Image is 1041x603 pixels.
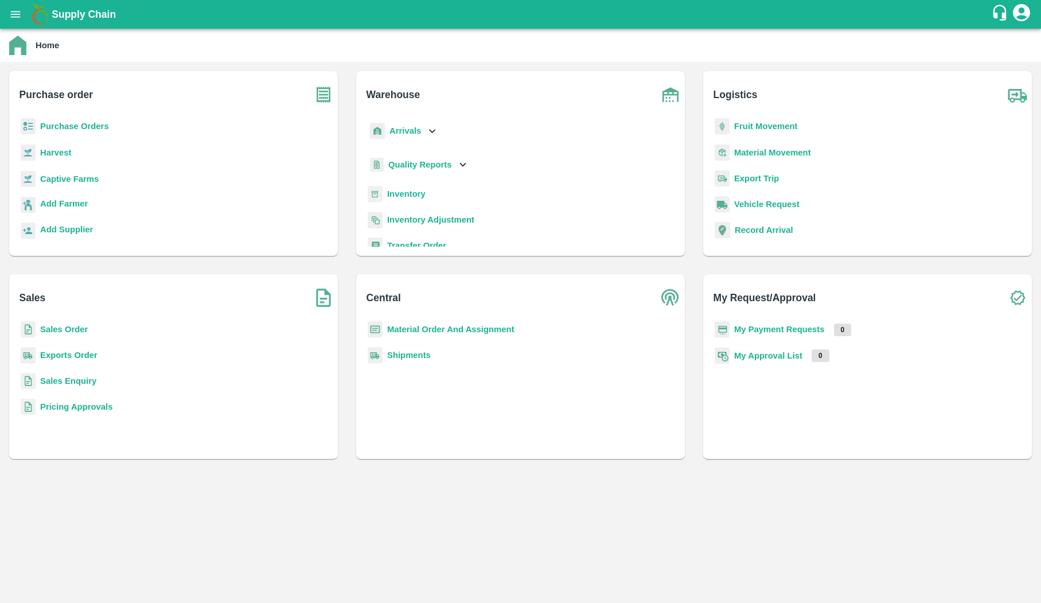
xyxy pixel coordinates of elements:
[40,325,88,334] a: Sales Order
[9,36,26,55] img: home
[40,199,88,208] b: Add Farmer
[21,170,36,188] img: harvest
[40,402,112,411] a: Pricing Approvals
[29,3,52,26] img: logo
[40,197,88,213] a: Add Farmer
[812,349,829,362] p: 0
[734,174,779,183] a: Export Trip
[367,290,401,306] b: Central
[21,144,36,161] img: harvest
[387,241,446,250] a: Transfer Order
[40,174,99,184] a: Captive Farms
[715,222,730,238] img: recordArrival
[368,118,439,144] div: Arrivals
[734,325,825,334] a: My Payment Requests
[40,122,109,131] a: Purchase Orders
[20,87,93,103] b: Purchase order
[368,212,383,228] img: inventory
[715,118,730,135] img: fruit
[40,376,96,386] a: Sales Enquiry
[1011,2,1032,26] div: account of current user
[309,283,338,312] img: soSales
[367,87,420,103] b: Warehouse
[21,399,36,415] img: sales
[714,87,758,103] b: Logistics
[734,148,811,157] a: Material Movement
[734,122,798,131] a: Fruit Movement
[387,325,514,334] a: Material Order And Assignment
[21,321,36,338] img: sales
[21,347,36,364] img: shipments
[656,80,685,109] img: warehouse
[368,186,383,203] img: whInventory
[715,144,730,161] img: material
[734,351,802,360] a: My Approval List
[309,80,338,109] img: purchase
[1003,80,1032,109] img: truck
[715,347,730,364] img: approval
[20,290,46,306] b: Sales
[21,197,36,213] img: farmer
[735,225,793,235] a: Record Arrival
[368,321,383,338] img: centralMaterial
[368,238,383,254] img: whTransfer
[387,351,431,360] a: Shipments
[368,347,383,364] img: shipments
[734,200,800,209] a: Vehicle Request
[40,223,93,239] a: Add Supplier
[715,321,730,338] img: payment
[715,170,730,187] img: delivery
[21,223,36,239] img: supplier
[834,324,852,336] p: 0
[368,153,469,177] div: Quality Reports
[40,351,98,360] a: Exports Order
[52,6,991,22] a: Supply Chain
[21,118,36,135] img: reciept
[36,41,59,50] b: Home
[389,126,421,135] b: Arrivals
[52,9,116,20] b: Supply Chain
[387,189,426,199] a: Inventory
[21,373,36,390] img: sales
[387,215,474,224] a: Inventory Adjustment
[2,1,29,28] button: open drawer
[40,148,71,157] a: Harvest
[370,123,385,139] img: whArrival
[370,158,384,172] img: qualityReport
[656,283,685,312] img: central
[991,4,1011,25] div: customer-support
[40,225,93,234] b: Add Supplier
[715,196,730,213] img: vehicle
[714,290,816,306] b: My Request/Approval
[1003,283,1032,312] img: check
[388,160,452,169] b: Quality Reports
